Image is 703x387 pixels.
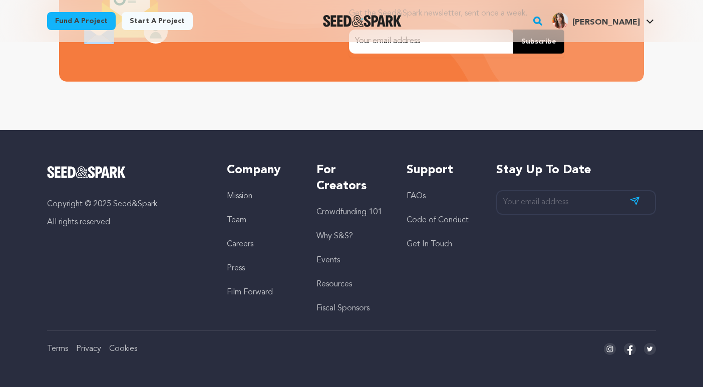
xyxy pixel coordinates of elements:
a: Careers [227,240,253,248]
a: Seed&Spark Homepage [47,166,207,178]
a: Cookies [109,345,137,353]
a: Mission [227,192,252,200]
img: 8c3caa06b778bd7d.png [552,13,568,29]
img: Seed&Spark Logo Dark Mode [323,15,402,27]
img: Seed&Spark Logo [47,166,126,178]
span: [PERSON_NAME] [572,19,640,27]
input: Your email address [496,190,656,215]
a: Start a project [122,12,193,30]
a: Events [316,256,340,264]
p: Copyright © 2025 Seed&Spark [47,198,207,210]
a: Get In Touch [407,240,452,248]
h5: Support [407,162,476,178]
a: Privacy [76,345,101,353]
a: FAQs [407,192,426,200]
span: Zoe T.'s Profile [550,11,656,32]
a: Resources [316,280,352,288]
p: All rights reserved [47,216,207,228]
a: Terms [47,345,68,353]
h5: Company [227,162,296,178]
a: Press [227,264,245,272]
h5: Stay up to date [496,162,656,178]
a: Zoe T.'s Profile [550,11,656,29]
a: Crowdfunding 101 [316,208,382,216]
a: Team [227,216,246,224]
h5: For Creators [316,162,386,194]
a: Why S&S? [316,232,353,240]
a: Fiscal Sponsors [316,304,370,312]
a: Film Forward [227,288,273,296]
a: Fund a project [47,12,116,30]
div: Zoe T.'s Profile [552,13,640,29]
a: Code of Conduct [407,216,469,224]
a: Seed&Spark Homepage [323,15,402,27]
